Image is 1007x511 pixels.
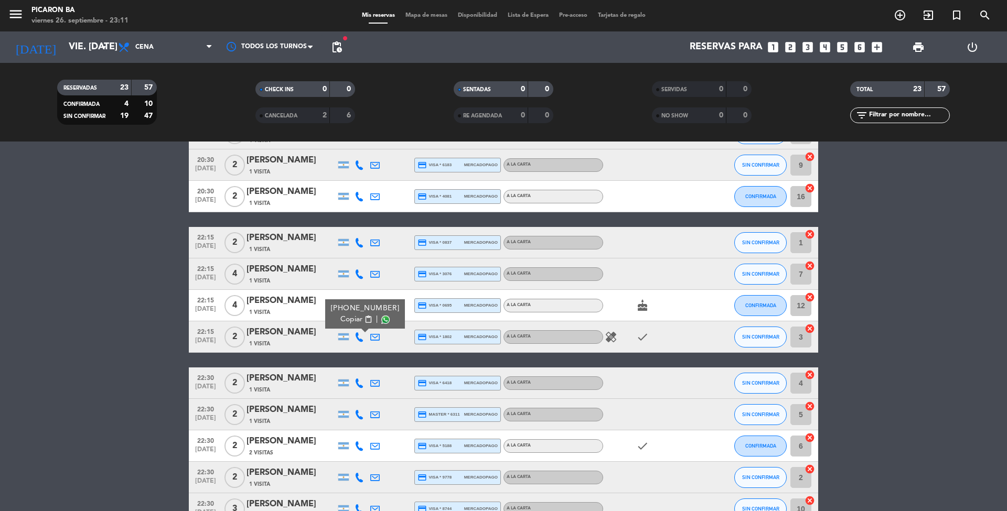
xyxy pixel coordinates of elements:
[192,497,219,509] span: 22:30
[249,340,270,348] span: 1 Visita
[249,277,270,285] span: 1 Visita
[743,85,749,93] strong: 0
[249,480,270,488] span: 1 Visita
[521,112,525,119] strong: 0
[950,9,963,21] i: turned_in_not
[323,112,327,119] strong: 2
[417,238,452,247] span: visa * 0837
[192,403,219,415] span: 22:30
[464,474,498,481] span: mercadopago
[417,238,427,247] i: credit_card
[63,102,100,107] span: CONFIRMADA
[417,441,427,451] i: credit_card
[507,162,531,167] span: A LA CARTA
[224,436,245,456] span: 2
[605,331,617,343] i: healing
[805,401,815,411] i: cancel
[340,314,372,325] button: Copiarcontent_paste
[365,316,372,323] span: content_paste
[507,303,531,307] span: A LA CARTA
[805,432,815,443] i: cancel
[417,269,427,279] i: credit_card
[521,85,525,93] strong: 0
[507,475,531,479] span: A LA CARTA
[135,44,154,51] span: Cena
[734,436,787,456] button: CONFIRMADA
[734,404,787,425] button: SIN CONFIRMAR
[224,373,245,394] span: 2
[545,85,551,93] strong: 0
[323,85,327,93] strong: 0
[742,162,779,168] span: SIN CONFIRMAR
[545,112,551,119] strong: 0
[224,295,245,316] span: 4
[192,337,219,349] span: [DATE]
[507,194,531,198] span: A LA CARTA
[247,497,336,511] div: [PERSON_NAME]
[868,110,949,121] input: Filtrar por nombre...
[464,239,498,246] span: mercadopago
[224,467,245,488] span: 2
[636,440,649,452] i: check
[192,293,219,306] span: 22:15
[734,327,787,347] button: SIN CONFIRMAR
[507,334,531,339] span: A LA CARTA
[636,331,649,343] i: check
[464,161,498,168] span: mercadopago
[224,186,245,207] span: 2
[249,386,270,394] span: 1 Visita
[805,260,815,271] i: cancel
[554,13,593,18] span: Pre-acceso
[417,473,427,482] i: credit_card
[124,100,128,107] strong: 4
[224,404,245,425] span: 2
[247,434,336,448] div: [PERSON_NAME]
[247,403,336,417] div: [PERSON_NAME]
[265,87,294,92] span: CHECK INS
[801,40,815,54] i: looks_3
[870,40,884,54] i: add_box
[464,333,498,340] span: mercadopago
[417,192,427,201] i: credit_card
[224,155,245,176] span: 2
[661,87,687,92] span: SERVIDAS
[661,113,688,118] span: NO SHOW
[784,40,797,54] i: looks_two
[417,378,427,388] i: credit_card
[742,411,779,417] span: SIN CONFIRMAR
[247,466,336,480] div: [PERSON_NAME]
[247,325,336,339] div: [PERSON_NAME]
[922,9,935,21] i: exit_to_app
[192,274,219,286] span: [DATE]
[247,294,336,308] div: [PERSON_NAME]
[144,84,155,91] strong: 57
[463,113,502,118] span: RE AGENDADA
[855,109,868,122] i: filter_list
[464,411,498,418] span: mercadopago
[913,85,922,93] strong: 23
[745,302,776,308] span: CONFIRMADA
[805,229,815,240] i: cancel
[98,41,110,53] i: arrow_drop_down
[805,464,815,474] i: cancel
[453,13,502,18] span: Disponibilidad
[805,495,815,506] i: cancel
[417,301,452,310] span: visa * 0695
[464,270,498,277] span: mercadopago
[347,85,353,93] strong: 0
[192,383,219,395] span: [DATE]
[805,183,815,193] i: cancel
[742,474,779,480] span: SIN CONFIRMAR
[417,192,452,201] span: visa * 4081
[805,151,815,162] i: cancel
[8,36,63,59] i: [DATE]
[192,325,219,337] span: 22:15
[417,301,427,310] i: credit_card
[417,160,452,170] span: visa * 6183
[247,185,336,199] div: [PERSON_NAME]
[507,240,531,244] span: A LA CARTA
[224,327,245,347] span: 2
[417,269,452,279] span: visa * 3076
[192,465,219,477] span: 22:30
[745,443,776,449] span: CONFIRMADA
